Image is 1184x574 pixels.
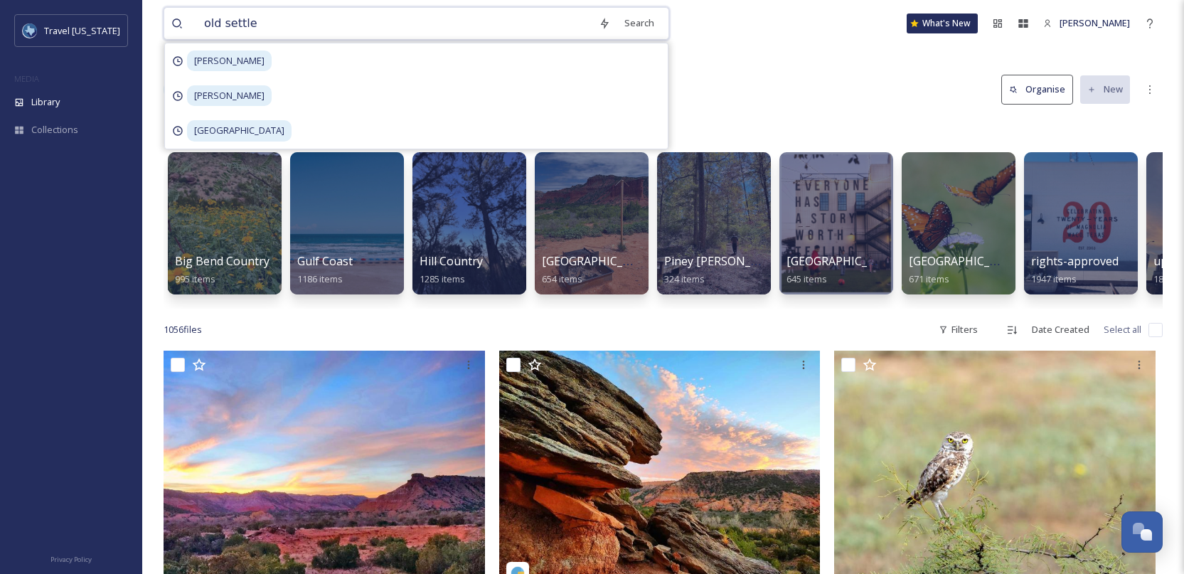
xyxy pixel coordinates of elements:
[1036,9,1137,37] a: [PERSON_NAME]
[909,255,1087,285] a: [GEOGRAPHIC_DATA][US_STATE]671 items
[617,9,661,37] div: Search
[175,253,270,269] span: Big Bend Country
[297,255,353,285] a: Gulf Coast1186 items
[1080,75,1130,103] button: New
[1025,316,1097,344] div: Date Created
[187,51,272,71] span: [PERSON_NAME]
[187,120,292,141] span: [GEOGRAPHIC_DATA]
[31,95,60,109] span: Library
[1031,272,1077,285] span: 1947 items
[909,272,949,285] span: 671 items
[50,550,92,567] a: Privacy Policy
[420,272,465,285] span: 1285 items
[909,253,1087,269] span: [GEOGRAPHIC_DATA][US_STATE]
[542,255,656,285] a: [GEOGRAPHIC_DATA]654 items
[664,255,787,285] a: Piney [PERSON_NAME]324 items
[31,123,78,137] span: Collections
[1104,323,1141,336] span: Select all
[420,255,483,285] a: Hill Country1285 items
[1031,253,1119,269] span: rights-approved
[420,253,483,269] span: Hill Country
[1001,75,1080,104] a: Organise
[1001,75,1073,104] button: Organise
[197,8,592,39] input: Search your library
[175,272,215,285] span: 995 items
[932,316,985,344] div: Filters
[297,272,343,285] span: 1186 items
[1031,255,1119,285] a: rights-approved1947 items
[1060,16,1130,29] span: [PERSON_NAME]
[175,255,270,285] a: Big Bend Country995 items
[14,73,39,84] span: MEDIA
[542,272,582,285] span: 654 items
[664,253,787,269] span: Piney [PERSON_NAME]
[542,253,656,269] span: [GEOGRAPHIC_DATA]
[786,272,827,285] span: 645 items
[664,272,705,285] span: 324 items
[786,255,901,285] a: [GEOGRAPHIC_DATA]645 items
[164,323,202,336] span: 1056 file s
[44,24,120,37] span: Travel [US_STATE]
[1121,511,1163,553] button: Open Chat
[786,253,901,269] span: [GEOGRAPHIC_DATA]
[50,555,92,564] span: Privacy Policy
[23,23,37,38] img: images%20%281%29.jpeg
[187,85,272,106] span: [PERSON_NAME]
[907,14,978,33] a: What's New
[297,253,353,269] span: Gulf Coast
